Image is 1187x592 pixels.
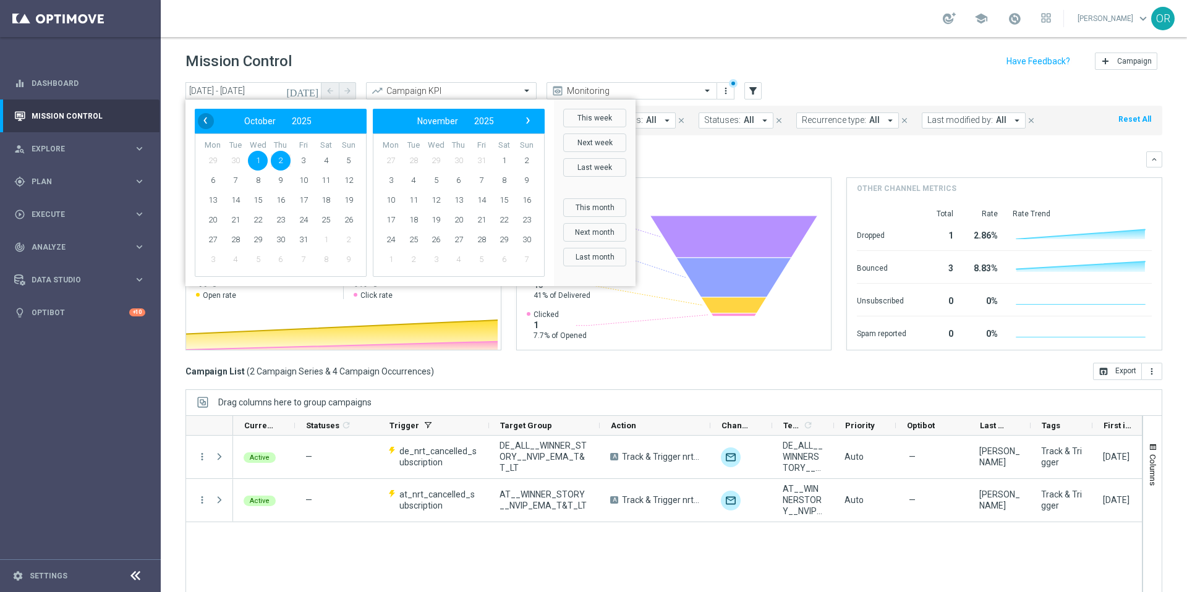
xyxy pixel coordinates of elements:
span: Channel [721,421,751,430]
span: 16 [271,190,291,210]
div: Dropped [857,224,906,244]
div: lightbulb Optibot +10 [14,308,146,318]
span: 1 [534,319,587,331]
span: Tags [1042,421,1060,430]
span: school [974,12,988,25]
button: Reset All [1117,112,1152,126]
span: 15 [494,190,514,210]
span: Analyze [32,243,134,251]
i: refresh [803,420,813,430]
span: 5 [248,250,268,269]
i: keyboard_arrow_right [134,175,145,187]
span: 6 [271,250,291,269]
bs-daterangepicker-container: calendar [185,99,636,286]
div: 01 Oct 2025, Wednesday [1103,451,1130,462]
span: 20 [203,210,223,230]
button: more_vert [1142,363,1162,380]
i: more_vert [1147,366,1157,376]
button: ‹ [198,113,214,129]
button: › [519,113,535,129]
span: Current Status [244,421,274,430]
div: Magdalena Zazula [979,446,1020,468]
span: 7 [294,250,313,269]
span: — [909,451,916,462]
span: All [869,115,880,125]
span: 5 [426,171,446,190]
span: Calculate column [801,418,813,432]
span: Active [250,454,270,462]
i: more_vert [721,86,731,96]
span: 3 [294,151,313,171]
div: Spam reported [857,323,906,342]
button: Statuses: All arrow_drop_down [699,112,773,129]
button: arrow_back [321,82,339,99]
th: weekday [337,140,360,151]
i: arrow_forward [343,87,352,95]
colored-tag: Active [244,451,276,463]
i: play_circle_outline [14,209,25,220]
span: Auto [845,495,864,505]
span: 22 [248,210,268,230]
div: 0% [968,290,998,310]
i: close [677,116,686,125]
i: close [775,116,783,125]
span: 28 [226,230,245,250]
i: arrow_back [326,87,334,95]
span: Clicked [534,310,587,319]
button: [DATE] [284,82,321,101]
div: 3 [921,257,953,277]
span: October [244,116,276,126]
span: 24 [294,210,313,230]
div: Bounced [857,257,906,277]
span: First in Range [1104,421,1133,430]
span: 11 [316,171,336,190]
span: 9 [271,171,291,190]
ng-select: Campaign KPI [366,82,537,99]
span: 17 [294,190,313,210]
button: more_vert [197,494,208,505]
i: close [1027,116,1036,125]
button: arrow_forward [339,82,356,99]
i: keyboard_arrow_down [1150,155,1159,164]
span: 24 [381,230,401,250]
button: Last modified by: All arrow_drop_down [922,112,1026,129]
span: Statuses [306,421,339,430]
span: 17 [381,210,401,230]
span: All [996,115,1006,125]
span: — [909,494,916,505]
bs-datepicker-navigation-view: ​ ​ ​ [198,113,357,129]
span: Track & Trigger [1041,446,1082,468]
i: keyboard_arrow_right [134,143,145,154]
th: weekday [270,140,292,151]
span: 23 [271,210,291,230]
th: weekday [425,140,448,151]
img: Optimail [721,491,741,510]
span: 30 [449,151,469,171]
span: 3 [381,171,401,190]
h1: Mission Control [185,53,292,70]
span: Last modified by: [927,115,993,125]
th: weekday [402,140,425,151]
span: 19 [339,190,359,210]
span: Execute [32,211,134,218]
button: track_changes Analyze keyboard_arrow_right [14,242,146,252]
span: 31 [294,230,313,250]
span: Open rate [203,290,236,300]
span: 8 [248,171,268,190]
span: ) [431,366,434,377]
span: 12 [339,171,359,190]
span: 2 [517,151,537,171]
div: 8.83% [968,257,998,277]
span: 30 [226,151,245,171]
button: close [899,114,910,127]
a: Dashboard [32,67,145,99]
span: Active [250,497,270,505]
i: refresh [341,420,351,430]
span: Explore [32,145,134,153]
div: 2.86% [968,224,998,244]
th: weekday [224,140,247,151]
span: 8 [494,171,514,190]
div: Analyze [14,242,134,253]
